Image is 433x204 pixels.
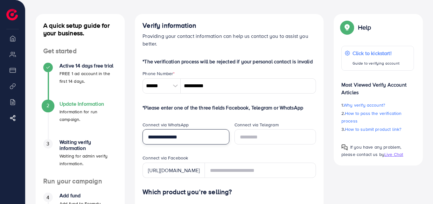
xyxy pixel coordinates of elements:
[345,126,401,132] span: How to submit product link?
[341,22,353,33] img: Popup guide
[341,144,348,151] img: Popup guide
[36,47,125,55] h4: Get started
[341,109,414,125] p: 2.
[341,76,414,96] p: Most Viewed Verify Account Articles
[341,110,402,124] span: How to pass the verification process
[143,188,316,196] h4: Which product you’re selling?
[46,194,49,201] span: 4
[341,101,414,109] p: 1.
[353,60,400,67] p: Guide to verifying account
[59,152,117,167] p: Waiting for admin verify information.
[36,177,125,185] h4: Run your campaign
[36,63,125,101] li: Active 14 days free trial
[406,175,428,199] iframe: Chat
[36,22,125,37] h4: A quick setup guide for your business.
[59,193,117,199] h4: Add fund
[143,70,175,77] label: Phone Number
[46,140,49,147] span: 3
[46,102,49,109] span: 2
[143,155,188,161] label: Connect via Facebook
[143,122,189,128] label: Connect via WhatsApp
[143,58,316,65] p: *The verification process will be rejected if your personal contact is invalid
[143,104,316,111] p: *Please enter one of the three fields Facebook, Telegram or WhatsApp
[384,151,403,158] span: Live Chat
[59,70,117,85] p: FREE 1 ad account in the first 14 days.
[234,122,279,128] label: Connect via Telegram
[59,139,117,151] h4: Waiting verify information
[358,24,371,31] p: Help
[341,144,402,158] span: If you have any problem, please contact us by
[344,102,385,108] span: Why verify account?
[59,101,117,107] h4: Update Information
[353,49,400,57] p: Click to kickstart!
[59,108,117,123] p: Information for run campaign.
[36,139,125,177] li: Waiting verify information
[143,22,316,30] h4: Verify information
[59,63,117,69] h4: Active 14 days free trial
[36,101,125,139] li: Update Information
[143,163,205,178] div: [URL][DOMAIN_NAME]
[6,9,18,20] img: logo
[341,125,414,133] p: 3.
[143,32,316,47] p: Providing your contact information can help us contact you to assist you better.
